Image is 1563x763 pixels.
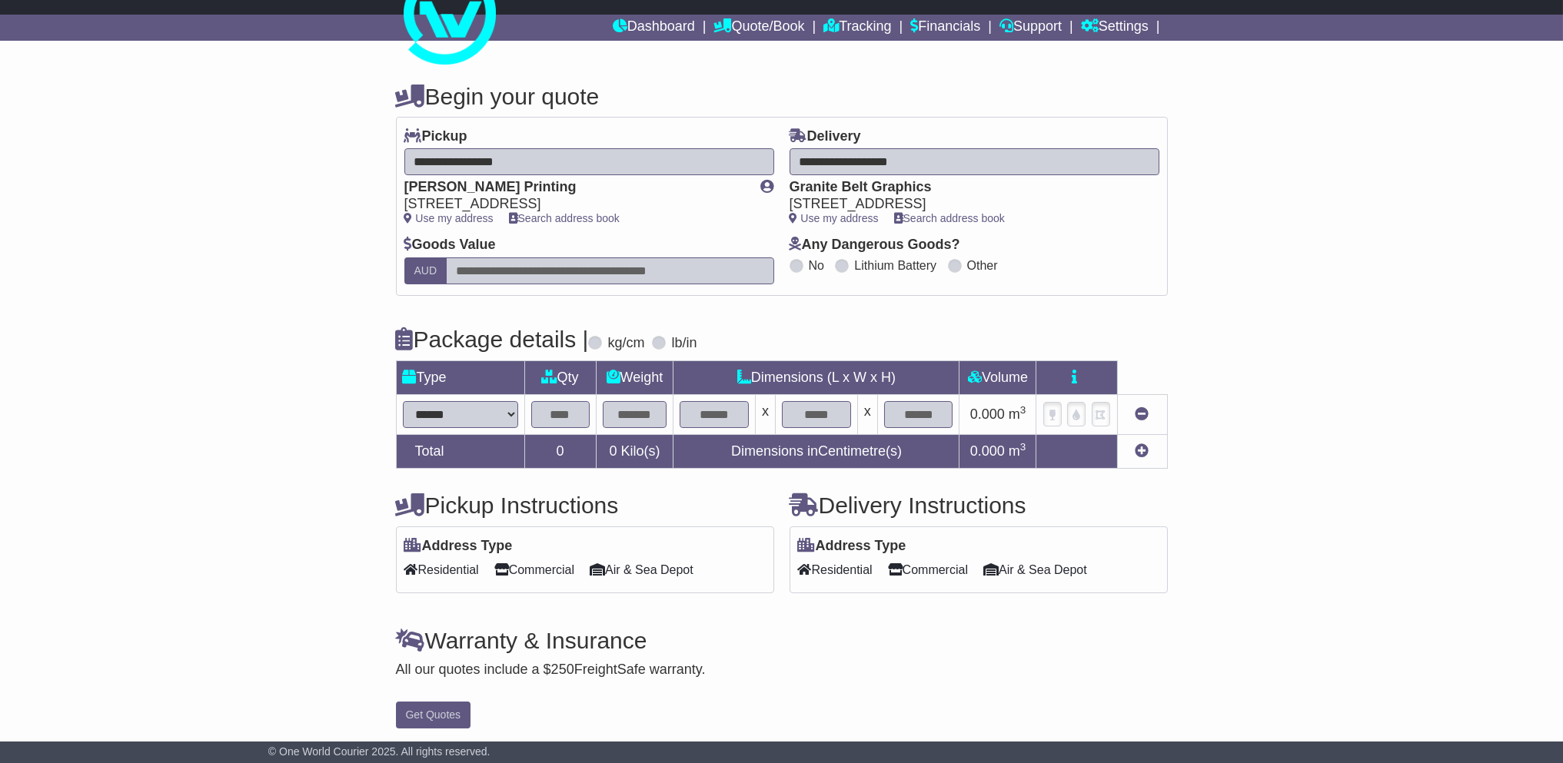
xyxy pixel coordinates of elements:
[524,434,596,468] td: 0
[396,702,471,728] button: Get Quotes
[509,212,620,224] a: Search address book
[910,15,980,41] a: Financials
[798,538,906,555] label: Address Type
[404,196,746,213] div: [STREET_ADDRESS]
[857,394,877,434] td: x
[713,15,804,41] a: Quote/Book
[524,360,596,394] td: Qty
[396,628,1168,653] h4: Warranty & Insurance
[854,258,936,273] label: Lithium Battery
[404,212,494,224] a: Use my address
[396,84,1168,109] h4: Begin your quote
[596,434,673,468] td: Kilo(s)
[396,434,524,468] td: Total
[596,360,673,394] td: Weight
[1081,15,1149,41] a: Settings
[404,128,467,145] label: Pickup
[1136,406,1149,422] a: Remove this item
[404,538,513,555] label: Address Type
[396,360,524,394] td: Type
[1020,404,1026,416] sup: 3
[790,493,1168,518] h4: Delivery Instructions
[551,662,574,677] span: 250
[888,558,968,582] span: Commercial
[798,558,873,582] span: Residential
[970,443,1005,459] span: 0.000
[790,237,960,254] label: Any Dangerous Goods?
[790,196,1144,213] div: [STREET_ADDRESS]
[1020,441,1026,453] sup: 3
[404,257,447,284] label: AUD
[396,662,1168,678] div: All our quotes include a $ FreightSafe warranty.
[673,360,959,394] td: Dimensions (L x W x H)
[1136,443,1149,459] a: Add new item
[404,237,496,254] label: Goods Value
[268,745,491,758] span: © One World Courier 2025. All rights reserved.
[823,15,891,41] a: Tracking
[790,179,1144,196] div: Granite Belt Graphics
[959,360,1036,394] td: Volume
[404,179,746,196] div: [PERSON_NAME] Printing
[609,443,617,459] span: 0
[590,558,693,582] span: Air & Sea Depot
[671,335,697,352] label: lb/in
[494,558,574,582] span: Commercial
[1009,406,1026,422] span: m
[894,212,1005,224] a: Search address book
[607,335,644,352] label: kg/cm
[1009,443,1026,459] span: m
[613,15,695,41] a: Dashboard
[404,558,479,582] span: Residential
[790,128,861,145] label: Delivery
[809,258,824,273] label: No
[970,406,1005,422] span: 0.000
[983,558,1087,582] span: Air & Sea Depot
[999,15,1062,41] a: Support
[673,434,959,468] td: Dimensions in Centimetre(s)
[396,493,774,518] h4: Pickup Instructions
[790,212,879,224] a: Use my address
[967,258,998,273] label: Other
[756,394,776,434] td: x
[396,327,589,352] h4: Package details |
